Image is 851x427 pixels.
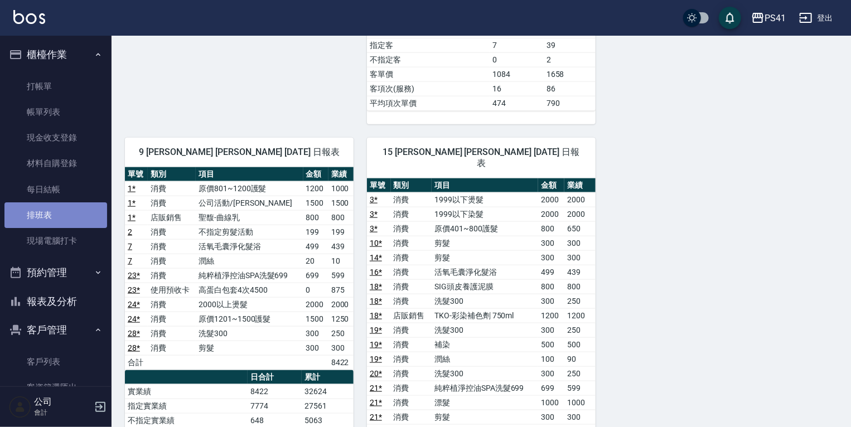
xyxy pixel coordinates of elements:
td: 1084 [490,67,544,81]
td: 消費 [148,225,196,239]
td: 客單價 [367,67,490,81]
td: 800 [564,279,596,294]
td: 1000 [564,395,596,410]
td: 消費 [391,192,432,207]
th: 類別 [391,178,432,193]
td: 剪髮 [196,341,303,355]
td: 1500 [303,312,328,326]
td: 消費 [391,337,432,352]
a: 材料自購登錄 [4,151,107,176]
h5: 公司 [34,396,91,407]
td: 474 [490,96,544,110]
td: 消費 [148,181,196,196]
td: 活氧毛囊淨化髮浴 [196,239,303,254]
td: 活氧毛囊淨化髮浴 [432,265,538,279]
td: 599 [564,381,596,395]
th: 類別 [148,167,196,182]
td: 1658 [544,67,596,81]
td: 0 [303,283,328,297]
td: 消費 [148,196,196,210]
td: 剪髮 [432,250,538,265]
td: 2000 [564,192,596,207]
td: 洗髮300 [432,323,538,337]
a: 2 [128,227,132,236]
td: 10 [328,254,354,268]
td: 純粹植淨控油SPA洗髮699 [196,268,303,283]
td: 7774 [248,399,302,413]
td: 1999以下燙髮 [432,192,538,207]
td: 439 [564,265,596,279]
td: 消費 [391,395,432,410]
a: 排班表 [4,202,107,228]
th: 項目 [196,167,303,182]
td: 300 [303,341,328,355]
table: a dense table [125,167,354,370]
td: 原價401~800護髮 [432,221,538,236]
th: 業績 [328,167,354,182]
th: 金額 [538,178,564,193]
td: 32624 [302,384,354,399]
td: 洗髮300 [196,326,303,341]
td: 300 [538,323,564,337]
a: 7 [128,242,132,251]
td: 消費 [391,323,432,337]
th: 單號 [125,167,148,182]
td: 2000 [328,297,354,312]
td: 1200 [538,308,564,323]
td: 消費 [391,410,432,424]
td: 300 [538,366,564,381]
td: 公司活動/[PERSON_NAME] [196,196,303,210]
td: 聖馥-曲線乳 [196,210,303,225]
td: 使用預收卡 [148,283,196,297]
td: 1500 [303,196,328,210]
td: 2000 [303,297,328,312]
td: 平均項次單價 [367,96,490,110]
td: 補染 [432,337,538,352]
td: 790 [544,96,596,110]
td: 原價1201~1500護髮 [196,312,303,326]
td: 實業績 [125,384,248,399]
td: 599 [328,268,354,283]
a: 打帳單 [4,74,107,99]
a: 客資篩選匯出 [4,375,107,400]
td: 2000以上燙髮 [196,297,303,312]
td: 指定客 [367,38,490,52]
td: 店販銷售 [391,308,432,323]
td: 86 [544,81,596,96]
td: 39 [544,38,596,52]
td: 消費 [148,312,196,326]
td: 250 [564,323,596,337]
td: 1000 [328,181,354,196]
button: 登出 [795,8,838,28]
td: 300 [538,410,564,424]
a: 現場電腦打卡 [4,228,107,254]
p: 會計 [34,407,91,418]
td: 300 [538,236,564,250]
td: 8422 [328,355,354,370]
td: 439 [328,239,354,254]
td: 不指定剪髮活動 [196,225,303,239]
td: 消費 [391,236,432,250]
td: 2 [544,52,596,67]
td: 7 [490,38,544,52]
th: 金額 [303,167,328,182]
td: 消費 [148,254,196,268]
td: 300 [564,236,596,250]
td: 消費 [391,250,432,265]
a: 現金收支登錄 [4,125,107,151]
td: 1200 [564,308,596,323]
td: 800 [538,279,564,294]
td: 消費 [391,366,432,381]
img: Person [9,396,31,418]
td: 800 [538,221,564,236]
a: 客戶列表 [4,349,107,375]
td: 250 [564,366,596,381]
td: 2000 [564,207,596,221]
button: save [719,7,741,29]
td: 消費 [391,381,432,395]
td: 499 [303,239,328,254]
td: 90 [564,352,596,366]
button: PS41 [747,7,790,30]
td: 699 [303,268,328,283]
span: 9 [PERSON_NAME] [PERSON_NAME] [DATE] 日報表 [138,147,340,158]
